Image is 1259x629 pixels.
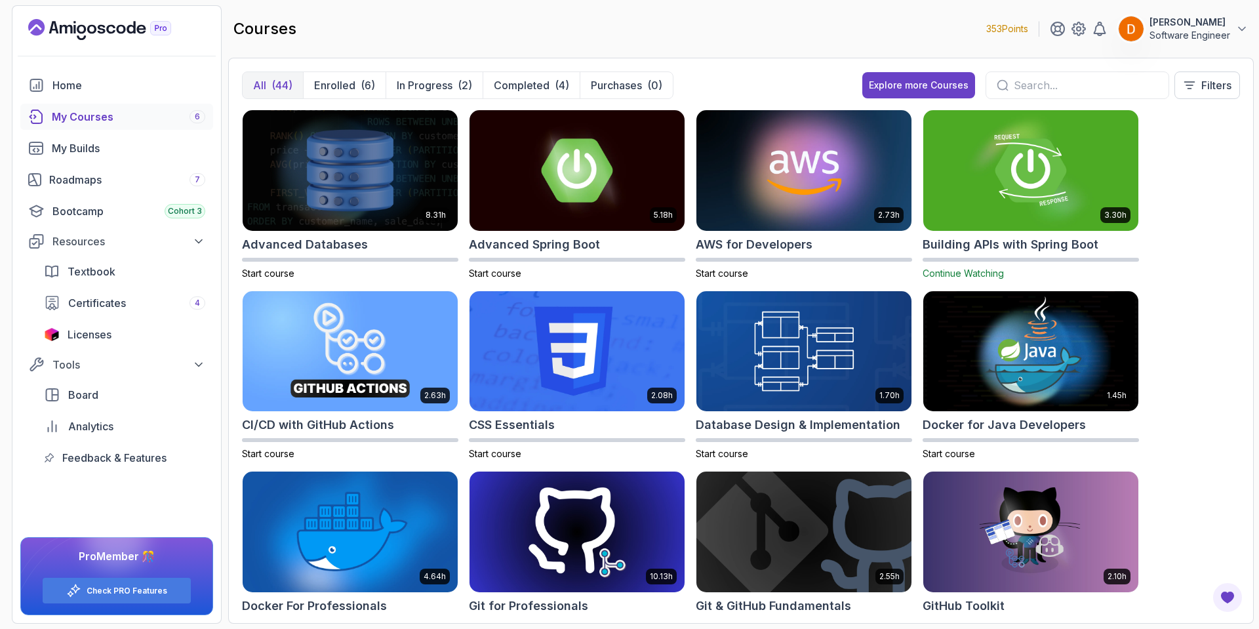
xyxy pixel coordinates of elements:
[397,77,452,93] p: In Progress
[1119,16,1144,41] img: user profile image
[1212,582,1243,613] button: Open Feedback Button
[483,72,580,98] button: Completed(4)
[923,448,975,459] span: Start course
[923,235,1098,254] h2: Building APIs with Spring Boot
[243,110,458,231] img: Advanced Databases card
[458,77,472,93] div: (2)
[469,416,555,434] h2: CSS Essentials
[469,268,521,279] span: Start course
[52,357,205,373] div: Tools
[28,19,201,40] a: Landing page
[68,264,115,279] span: Textbook
[696,472,911,592] img: Git & GitHub Fundamentals card
[879,390,900,401] p: 1.70h
[923,110,1139,280] a: Building APIs with Spring Boot card3.30hBuilding APIs with Spring BootContinue Watching
[651,390,673,401] p: 2.08h
[1104,210,1127,220] p: 3.30h
[242,235,368,254] h2: Advanced Databases
[986,22,1028,35] p: 353 Points
[879,571,900,582] p: 2.55h
[253,77,266,93] p: All
[424,571,446,582] p: 4.64h
[242,268,294,279] span: Start course
[314,77,355,93] p: Enrolled
[68,295,126,311] span: Certificates
[470,110,685,231] img: Advanced Spring Boot card
[470,291,685,412] img: CSS Essentials card
[36,445,213,471] a: feedback
[696,448,748,459] span: Start course
[1108,571,1127,582] p: 2.10h
[20,198,213,224] a: bootcamp
[68,327,111,342] span: Licenses
[243,472,458,592] img: Docker For Professionals card
[650,571,673,582] p: 10.13h
[361,77,375,93] div: (6)
[195,174,200,185] span: 7
[52,109,205,125] div: My Courses
[1149,16,1230,29] p: [PERSON_NAME]
[52,140,205,156] div: My Builds
[923,110,1138,231] img: Building APIs with Spring Boot card
[20,353,213,376] button: Tools
[243,291,458,412] img: CI/CD with GitHub Actions card
[36,321,213,348] a: licenses
[168,206,202,216] span: Cohort 3
[36,382,213,408] a: board
[591,77,642,93] p: Purchases
[20,104,213,130] a: courses
[87,586,167,596] a: Check PRO Features
[242,448,294,459] span: Start course
[20,230,213,253] button: Resources
[303,72,386,98] button: Enrolled(6)
[68,387,98,403] span: Board
[52,233,205,249] div: Resources
[696,597,851,615] h2: Git & GitHub Fundamentals
[469,448,521,459] span: Start course
[654,210,673,220] p: 5.18h
[243,72,303,98] button: All(44)
[647,77,662,93] div: (0)
[68,418,113,434] span: Analytics
[242,416,394,434] h2: CI/CD with GitHub Actions
[36,290,213,316] a: certificates
[1174,71,1240,99] button: Filters
[426,210,446,220] p: 8.31h
[696,268,748,279] span: Start course
[36,258,213,285] a: textbook
[469,597,588,615] h2: Git for Professionals
[36,413,213,439] a: analytics
[923,597,1005,615] h2: GitHub Toolkit
[923,268,1004,279] span: Continue Watching
[862,72,975,98] button: Explore more Courses
[580,72,673,98] button: Purchases(0)
[878,210,900,220] p: 2.73h
[1118,16,1249,42] button: user profile image[PERSON_NAME]Software Engineer
[469,235,600,254] h2: Advanced Spring Boot
[386,72,483,98] button: In Progress(2)
[233,18,296,39] h2: courses
[242,597,387,615] h2: Docker For Professionals
[49,172,205,188] div: Roadmaps
[1201,77,1231,93] p: Filters
[696,416,900,434] h2: Database Design & Implementation
[20,167,213,193] a: roadmaps
[20,72,213,98] a: home
[1149,29,1230,42] p: Software Engineer
[470,472,685,592] img: Git for Professionals card
[271,77,292,93] div: (44)
[696,235,812,254] h2: AWS for Developers
[44,328,60,341] img: jetbrains icon
[52,203,205,219] div: Bootcamp
[195,112,200,122] span: 6
[62,450,167,466] span: Feedback & Features
[696,110,911,231] img: AWS for Developers card
[923,416,1086,434] h2: Docker for Java Developers
[42,577,191,604] button: Check PRO Features
[869,79,969,92] div: Explore more Courses
[20,135,213,161] a: builds
[195,298,200,308] span: 4
[696,291,911,412] img: Database Design & Implementation card
[494,77,550,93] p: Completed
